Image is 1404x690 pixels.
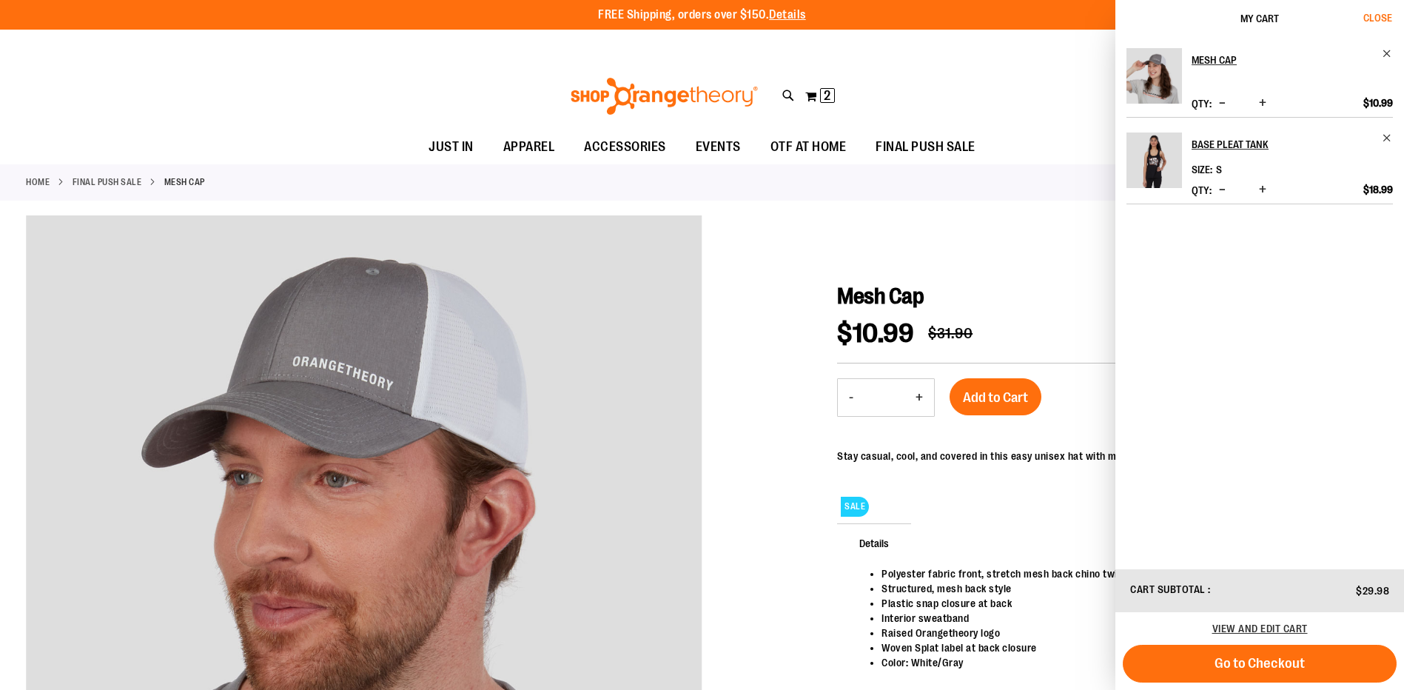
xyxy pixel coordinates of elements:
span: Close [1363,12,1392,24]
a: Remove item [1382,133,1393,144]
a: EVENTS [681,130,756,164]
h2: Mesh Cap [1192,48,1373,72]
li: Structured, mesh back style [881,581,1363,596]
img: Shop Orangetheory [568,78,760,115]
li: Polyester fabric front, stretch mesh back chino twill sweatband [881,566,1363,581]
dt: Size [1192,164,1212,175]
span: OTF AT HOME [770,130,847,164]
h2: Base Pleat Tank [1192,133,1373,156]
span: Details [837,523,911,562]
a: Base Pleat Tank [1192,133,1393,156]
a: FINAL PUSH SALE [73,175,142,189]
li: Plastic snap closure at back [881,596,1363,611]
button: Decrease product quantity [1215,96,1229,111]
span: My Cart [1240,13,1279,24]
button: Decrease product quantity [838,379,864,416]
span: $18.99 [1363,183,1393,196]
label: Qty [1192,184,1212,196]
li: Raised Orangetheory logo [881,626,1363,640]
span: $10.99 [837,318,913,349]
a: OTF AT HOME [756,130,861,164]
p: Stay casual, cool, and covered in this easy unisex hat with mesh back ventilation. [837,449,1212,463]
li: Interior sweatband [881,611,1363,626]
a: Details [769,8,806,21]
a: ACCESSORIES [569,130,681,164]
li: Woven Splat label at back closure [881,640,1363,655]
span: APPAREL [503,130,555,164]
span: JUST IN [429,130,474,164]
span: Cart Subtotal [1130,583,1206,595]
span: Add to Cart [963,389,1028,406]
span: Mesh Cap [837,284,924,309]
button: Increase product quantity [904,379,934,416]
span: ACCESSORIES [584,130,666,164]
span: SALE [841,497,869,517]
span: $31.90 [928,325,973,342]
button: Increase product quantity [1255,96,1270,111]
a: Remove item [1382,48,1393,59]
span: $10.99 [1363,96,1393,110]
a: Mesh Cap [1192,48,1393,72]
a: APPAREL [488,130,570,164]
img: Base Pleat Tank [1126,133,1182,188]
span: Go to Checkout [1215,655,1305,671]
a: Home [26,175,50,189]
span: 2 [824,88,830,103]
button: Add to Cart [950,378,1041,415]
img: Mesh Cap [1126,48,1182,104]
a: Mesh Cap [1126,48,1182,113]
button: Go to Checkout [1123,645,1397,683]
a: JUST IN [414,130,488,164]
span: EVENTS [696,130,741,164]
li: Product [1126,117,1393,204]
p: FREE Shipping, orders over $150. [598,7,806,24]
a: Base Pleat Tank [1126,133,1182,198]
a: FINAL PUSH SALE [861,130,990,164]
input: Product quantity [864,380,904,415]
li: Product [1126,48,1393,117]
button: Decrease product quantity [1215,183,1229,198]
label: Qty [1192,98,1212,110]
a: View and edit cart [1212,623,1308,634]
button: Increase product quantity [1255,183,1270,198]
span: FINAL PUSH SALE [876,130,975,164]
span: $29.98 [1356,585,1389,597]
strong: Mesh Cap [164,175,205,189]
li: Color: White/Gray [881,655,1363,670]
span: S [1216,164,1222,175]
